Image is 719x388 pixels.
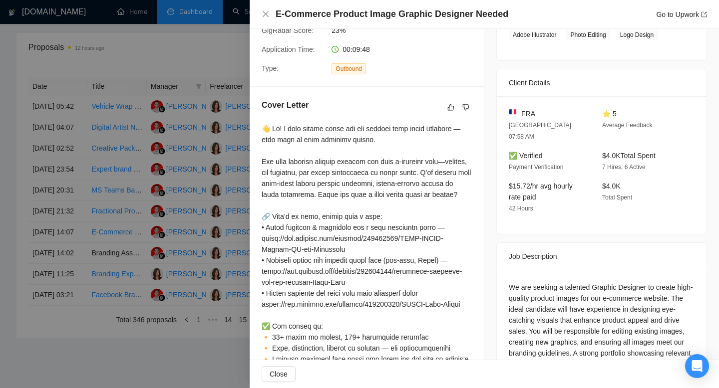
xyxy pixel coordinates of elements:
[602,152,656,160] span: $4.0K Total Spent
[602,182,621,190] span: $4.0K
[332,25,481,36] span: 23%
[509,29,560,40] span: Adobe Illustrator
[509,282,695,381] div: We are seeking a talented Graphic Designer to create high-quality product images for our e-commer...
[445,101,457,113] button: like
[602,164,646,171] span: 7 Hires, 6 Active
[616,29,658,40] span: Logo Design
[332,46,339,53] span: clock-circle
[602,110,617,118] span: ⭐ 5
[262,45,315,53] span: Application Time:
[509,243,695,270] div: Job Description
[602,194,632,201] span: Total Spent
[460,101,472,113] button: dislike
[509,108,516,115] img: 🇫🇷
[509,182,573,201] span: $15.72/hr avg hourly rate paid
[602,122,653,129] span: Average Feedback
[262,366,296,382] button: Close
[262,10,270,18] span: close
[343,45,370,53] span: 00:09:48
[262,99,309,111] h5: Cover Letter
[276,8,508,20] h4: E-Commerce Product Image Graphic Designer Needed
[262,10,270,18] button: Close
[332,63,366,74] span: Outbound
[509,122,571,140] span: [GEOGRAPHIC_DATA] 07:58 AM
[656,10,707,18] a: Go to Upworkexport
[509,164,563,171] span: Payment Verification
[521,108,535,119] span: FRA
[447,103,454,111] span: like
[262,64,279,72] span: Type:
[509,152,543,160] span: ✅ Verified
[509,69,695,96] div: Client Details
[262,26,314,34] span: GigRadar Score:
[462,103,469,111] span: dislike
[701,11,707,17] span: export
[270,369,288,380] span: Close
[509,205,533,212] span: 42 Hours
[685,354,709,378] div: Open Intercom Messenger
[566,29,610,40] span: Photo Editing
